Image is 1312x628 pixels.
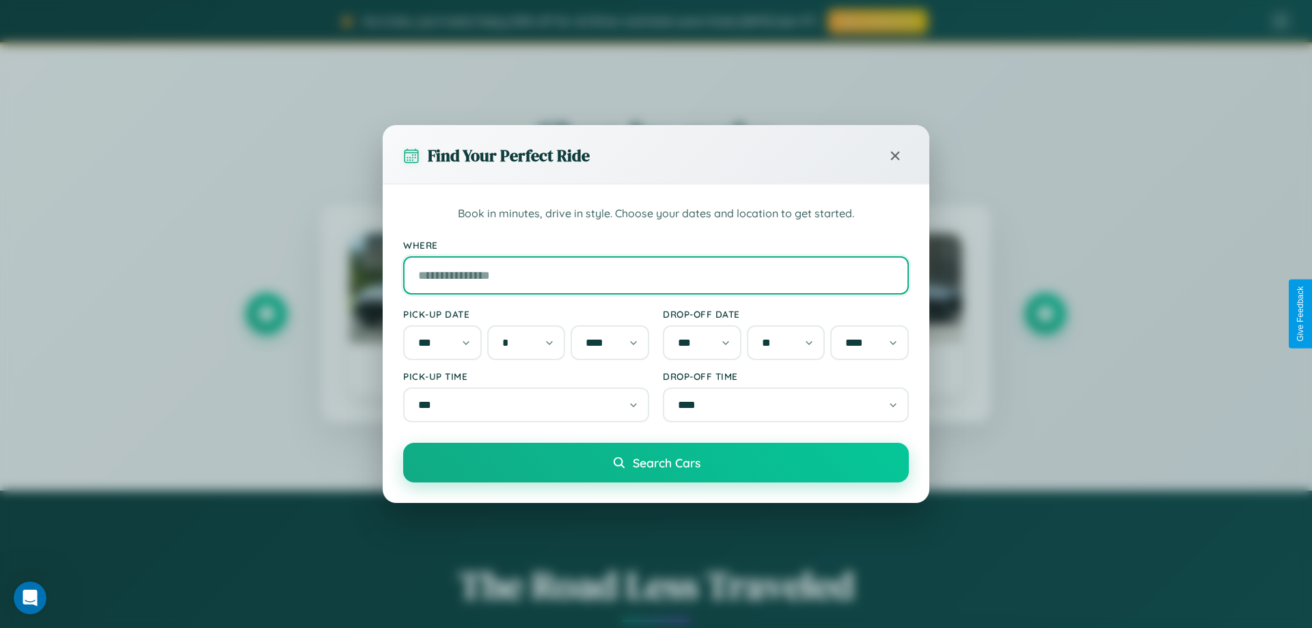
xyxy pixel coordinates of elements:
h3: Find Your Perfect Ride [428,144,590,167]
label: Pick-up Time [403,370,649,382]
label: Drop-off Time [663,370,909,382]
label: Drop-off Date [663,308,909,320]
label: Pick-up Date [403,308,649,320]
label: Where [403,239,909,251]
p: Book in minutes, drive in style. Choose your dates and location to get started. [403,205,909,223]
button: Search Cars [403,443,909,482]
span: Search Cars [633,455,700,470]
